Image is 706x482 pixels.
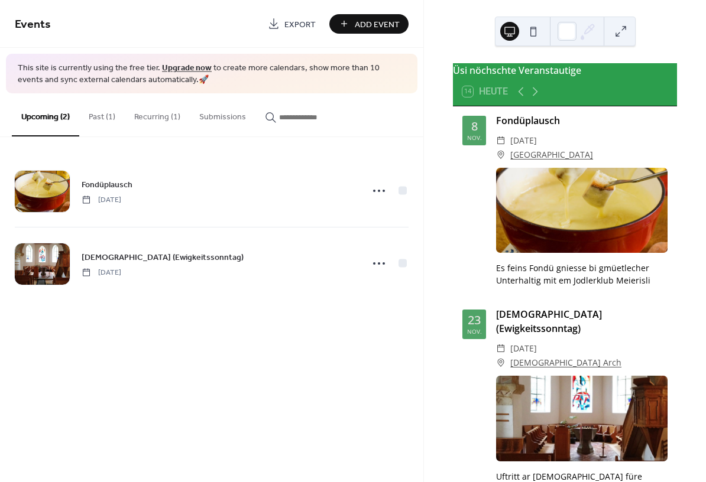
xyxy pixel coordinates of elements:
[329,14,409,34] button: Add Event
[259,14,325,34] a: Export
[496,113,668,128] div: Fondüplausch
[79,93,125,135] button: Past (1)
[162,60,212,76] a: Upgrade now
[284,18,316,31] span: Export
[190,93,255,135] button: Submissions
[82,194,121,205] span: [DATE]
[468,314,481,326] div: 23
[496,133,506,148] div: ​
[355,18,400,31] span: Add Event
[125,93,190,135] button: Recurring (1)
[82,178,132,191] a: Fondüplausch
[82,178,132,191] span: Fondüplausch
[510,133,537,148] span: [DATE]
[471,120,478,132] div: 8
[12,93,79,136] button: Upcoming (2)
[510,356,621,370] a: [DEMOGRAPHIC_DATA] Arch
[82,267,121,278] span: [DATE]
[82,250,244,264] a: [DEMOGRAPHIC_DATA] (Ewigkeitssonntag)
[510,341,537,356] span: [DATE]
[496,341,506,356] div: ​
[496,148,506,162] div: ​
[15,13,51,36] span: Events
[467,328,482,334] div: Nov.
[18,63,406,86] span: This site is currently using the free tier. to create more calendars, show more than 10 events an...
[496,262,668,286] div: Es feins Fondü gniesse bi gmüetlecher Unterhaltig mit em Jodlerklub Meierisli
[496,356,506,370] div: ​
[496,307,668,336] div: [DEMOGRAPHIC_DATA] (Ewigkeitssonntag)
[467,135,482,141] div: Nov.
[510,148,593,162] a: [GEOGRAPHIC_DATA]
[453,63,677,77] div: Üsi nöchschte Veranstautige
